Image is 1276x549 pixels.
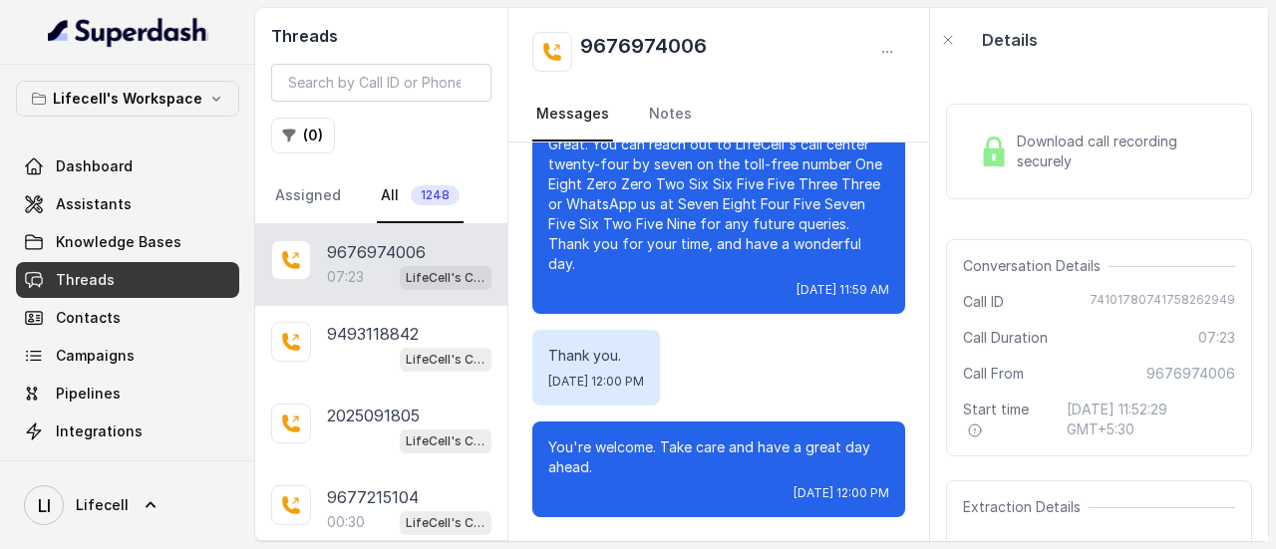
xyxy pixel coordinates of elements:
[53,87,202,111] p: Lifecell's Workspace
[327,240,426,264] p: 9676974006
[271,118,335,153] button: (0)
[1198,328,1235,348] span: 07:23
[56,270,115,290] span: Threads
[645,88,696,141] a: Notes
[1090,292,1235,312] span: 74101780741758262949
[963,256,1109,276] span: Conversation Details
[963,292,1004,312] span: Call ID
[548,437,889,477] p: You're welcome. Take care and have a great day ahead.
[271,169,345,223] a: Assigned
[327,512,365,532] p: 00:30
[48,16,208,48] img: light.svg
[406,268,485,288] p: LifeCell's Call Assistant
[16,300,239,336] a: Contacts
[16,224,239,260] a: Knowledge Bases
[327,322,419,346] p: 9493118842
[327,404,420,427] p: 2025091805
[16,376,239,412] a: Pipelines
[56,421,143,441] span: Integrations
[16,451,239,487] a: API Settings
[16,81,239,117] button: Lifecell's Workspace
[532,88,905,141] nav: Tabs
[56,384,121,404] span: Pipelines
[580,32,707,72] h2: 9676974006
[1067,400,1235,439] span: [DATE] 11:52:29 GMT+5:30
[16,338,239,374] a: Campaigns
[532,88,613,141] a: Messages
[56,459,143,479] span: API Settings
[797,282,889,298] span: [DATE] 11:59 AM
[794,485,889,501] span: [DATE] 12:00 PM
[16,262,239,298] a: Threads
[56,232,181,252] span: Knowledge Bases
[271,24,491,48] h2: Threads
[56,308,121,328] span: Contacts
[271,64,491,102] input: Search by Call ID or Phone Number
[327,267,364,287] p: 07:23
[16,148,239,184] a: Dashboard
[76,495,129,515] span: Lifecell
[963,497,1089,517] span: Extraction Details
[548,346,644,366] p: Thank you.
[406,513,485,533] p: LifeCell's Call Assistant
[548,135,889,274] p: Great. You can reach out to LifeCell's call center twenty-four by seven on the toll-free number O...
[548,374,644,390] span: [DATE] 12:00 PM
[16,186,239,222] a: Assistants
[38,495,51,516] text: LI
[963,364,1024,384] span: Call From
[979,137,1009,166] img: Lock Icon
[56,156,133,176] span: Dashboard
[271,169,491,223] nav: Tabs
[377,169,464,223] a: All1248
[56,346,135,366] span: Campaigns
[982,28,1038,52] p: Details
[411,185,460,205] span: 1248
[1017,132,1227,171] span: Download call recording securely
[1146,364,1235,384] span: 9676974006
[327,485,419,509] p: 9677215104
[406,350,485,370] p: LifeCell's Call Assistant
[16,413,239,449] a: Integrations
[406,431,485,451] p: LifeCell's Call Assistant
[16,477,239,533] a: Lifecell
[963,328,1048,348] span: Call Duration
[56,194,132,214] span: Assistants
[963,400,1051,439] span: Start time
